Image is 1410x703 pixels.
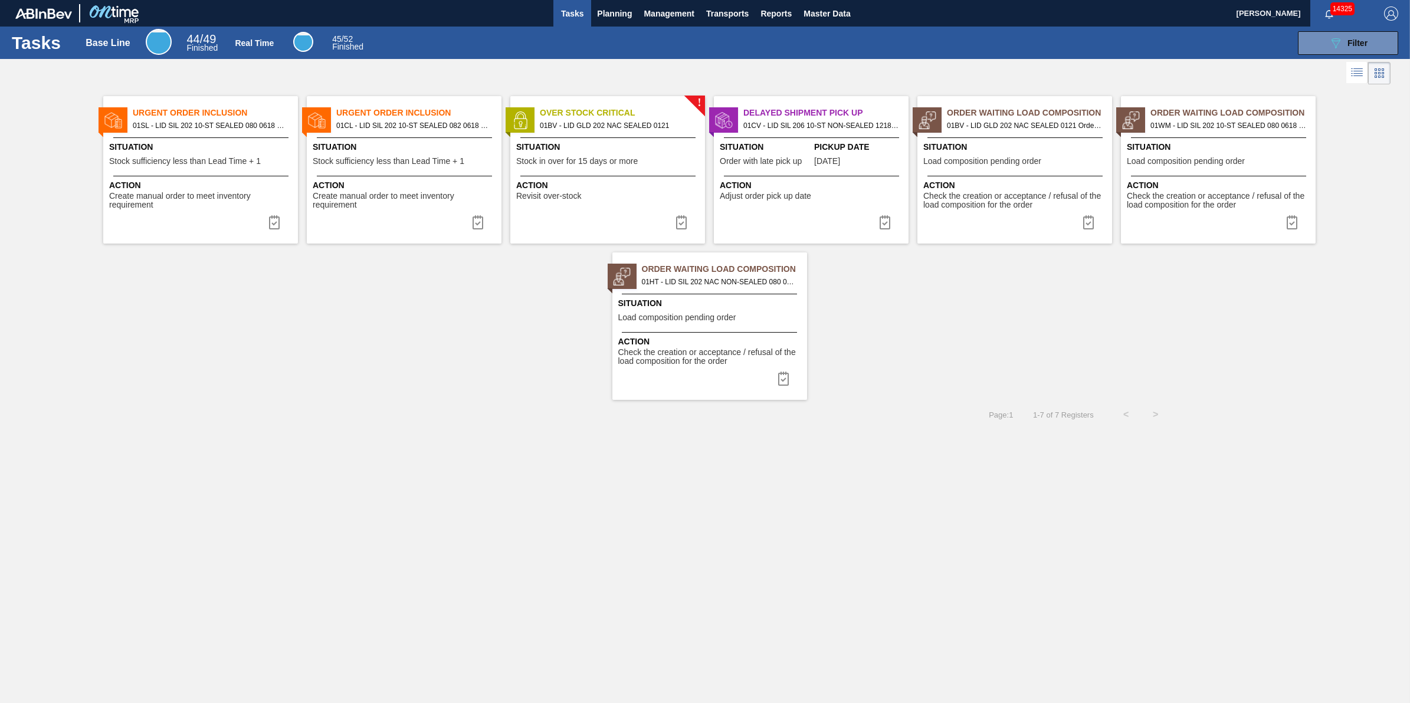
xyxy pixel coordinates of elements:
span: Action [1127,179,1313,192]
span: Order Waiting Load Composition [642,263,807,275]
div: List Vision [1346,62,1368,84]
img: icon-task complete [878,215,892,229]
div: Complete task: 6960313 [667,211,696,234]
span: Load composition pending order [923,157,1041,166]
div: Base Line [186,34,218,52]
button: icon-task complete [260,211,288,234]
span: 01CL - LID SIL 202 10-ST SEALED 082 0618 RED DI [336,119,492,132]
button: icon-task complete [1278,211,1306,234]
span: 01BV - LID GLD 202 NAC SEALED 0121 Order - 777396 [947,119,1103,132]
img: icon-task complete [267,215,281,229]
div: Complete task: 6960157 [260,211,288,234]
span: Action [313,179,499,192]
span: Create manual order to meet inventory requirement [109,192,295,210]
span: Action [109,179,295,192]
span: Reports [760,6,792,21]
span: Situation [109,141,295,153]
span: Action [618,336,804,348]
h1: Tasks [12,36,68,50]
button: icon-task complete [1074,211,1103,234]
span: Adjust order pick up date [720,192,811,201]
img: icon-task complete [1285,215,1299,229]
button: > [1141,400,1170,429]
span: Pickup Date [814,141,906,153]
span: Revisit over-stock [516,192,581,201]
span: Delayed Shipment Pick Up [743,107,909,119]
span: Situation [516,141,702,153]
span: Check the creation or acceptance / refusal of the load composition for the order [1127,192,1313,210]
div: Real Time [332,35,363,51]
span: Filter [1347,38,1368,48]
span: Urgent Order Inclusion [336,107,501,119]
img: status [308,111,326,129]
span: Page : 1 [989,410,1013,419]
span: Planning [597,6,632,21]
span: Management [644,6,694,21]
img: status [104,111,122,129]
span: Order with late pick up [720,157,802,166]
span: Stock sufficiency less than Lead Time + 1 [313,157,464,166]
img: Logout [1384,6,1398,21]
span: Situation [313,141,499,153]
span: 45 [332,34,342,44]
span: Situation [1127,141,1313,153]
img: TNhmsLtSVTkK8tSr43FrP2fwEKptu5GPRR3wAAAABJRU5ErkJggg== [15,8,72,19]
span: Situation [720,141,811,153]
button: < [1111,400,1141,429]
span: Situation [618,297,804,310]
div: Complete task: 6957700 [1278,211,1306,234]
span: 01CV - LID SIL 206 10-ST NON-SEALED 1218 GRN 20 Order - 786799 [743,119,899,132]
span: Create manual order to meet inventory requirement [313,192,499,210]
img: icon-task complete [1081,215,1096,229]
span: Tasks [559,6,585,21]
span: Master Data [804,6,850,21]
span: 1 - 7 of 7 Registers [1031,410,1093,419]
img: status [511,111,529,129]
div: Base Line [146,29,172,55]
span: 14325 [1330,2,1355,15]
img: icon-task complete [471,215,485,229]
span: / 52 [332,34,353,44]
div: Base Line [86,38,130,48]
span: ! [697,98,701,107]
span: 44 [186,32,199,45]
span: Action [516,179,702,192]
div: Complete task: 6956531 [871,211,899,234]
div: Complete task: 6957272 [1074,211,1103,234]
span: Finished [332,42,363,51]
span: Load composition pending order [618,313,736,322]
span: Stock in over for 15 days or more [516,157,638,166]
span: Action [923,179,1109,192]
img: status [613,268,631,285]
img: status [919,111,936,129]
span: Check the creation or acceptance / refusal of the load composition for the order [618,348,804,366]
span: 01SL - LID SIL 202 10-ST SEALED 080 0618 ULT 06 [133,119,288,132]
img: icon-task complete [776,372,791,386]
button: icon-task complete [769,367,798,390]
span: Urgent Order Inclusion [133,107,298,119]
img: status [1122,111,1140,129]
button: icon-task complete [871,211,899,234]
span: Finished [186,43,218,52]
div: Complete task: 6960159 [464,211,492,234]
span: / 49 [186,32,216,45]
div: Complete task: 6960301 [769,367,798,390]
span: Check the creation or acceptance / refusal of the load composition for the order [923,192,1109,210]
span: 01HT - LID SIL 202 NAC NON-SEALED 080 0215 RED Order - 791234 [642,275,798,288]
span: Situation [923,141,1109,153]
div: Real Time [293,32,313,52]
button: Notifications [1310,5,1348,22]
button: icon-task complete [464,211,492,234]
button: icon-task complete [667,211,696,234]
span: 01WM - LID SIL 202 10-ST SEALED 080 0618 ULT 06 Order - 787667 [1150,119,1306,132]
span: Action [720,179,906,192]
span: Transports [706,6,749,21]
button: Filter [1298,31,1398,55]
img: icon-task complete [674,215,688,229]
span: Stock sufficiency less than Lead Time + 1 [109,157,261,166]
span: Load composition pending order [1127,157,1245,166]
span: 01BV - LID GLD 202 NAC SEALED 0121 [540,119,696,132]
div: Real Time [235,38,274,48]
div: Card Vision [1368,62,1391,84]
img: status [715,111,733,129]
